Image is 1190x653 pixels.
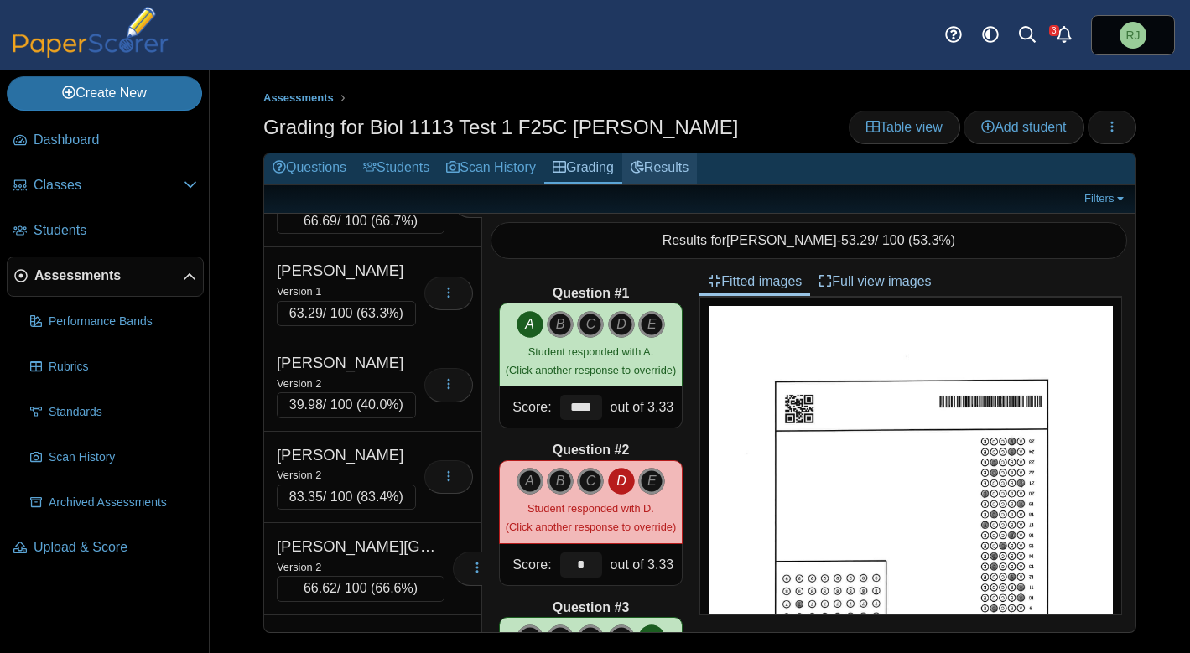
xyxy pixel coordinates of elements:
i: D [608,311,635,338]
div: [PERSON_NAME] [277,352,416,374]
div: [PERSON_NAME][GEOGRAPHIC_DATA] [277,536,444,557]
div: / 100 ( ) [277,301,416,326]
i: A [517,468,543,495]
a: Full view images [810,267,939,296]
span: 66.69 [304,214,337,228]
i: C [577,468,604,495]
small: (Click another response to override) [506,502,676,533]
a: Upload & Score [7,528,204,568]
span: Table view [866,120,943,134]
span: Add student [981,120,1066,134]
a: PaperScorer [7,46,174,60]
span: Upload & Score [34,538,197,557]
span: Classes [34,176,184,194]
a: Filters [1080,190,1131,207]
div: / 100 ( ) [277,209,444,234]
a: Scan History [438,153,544,184]
span: Assessments [263,91,334,104]
span: 66.62 [304,581,337,595]
small: Version 1 [277,285,321,298]
small: (Click another response to override) [506,345,676,376]
span: Students [34,221,197,240]
span: 66.7% [375,214,413,228]
div: Results for - / 100 ( ) [491,222,1127,259]
a: Create New [7,76,202,110]
i: C [577,311,604,338]
div: Score: [500,544,556,585]
a: Scan History [23,438,204,478]
div: / 100 ( ) [277,485,416,510]
a: Dashboard [7,121,204,161]
a: Assessments [259,88,338,109]
span: Richard Jones [1125,29,1140,41]
i: D [608,468,635,495]
a: Archived Assessments [23,483,204,523]
a: Performance Bands [23,302,204,342]
a: Add student [964,111,1083,144]
span: 66.6% [375,581,413,595]
h1: Grading for Biol 1113 Test 1 F25C [PERSON_NAME] [263,113,738,142]
i: E [638,311,665,338]
a: Assessments [7,257,204,297]
span: Archived Assessments [49,495,197,511]
span: Student responded with D. [527,502,654,515]
i: E [638,624,665,651]
span: Scan History [49,449,197,466]
img: PaperScorer [7,7,174,58]
a: Richard Jones [1091,15,1175,55]
div: out of 3.33 [606,544,683,585]
a: Fitted images [699,267,810,296]
a: Classes [7,166,204,206]
b: Question #1 [553,284,630,303]
span: 83.4% [361,490,398,504]
b: Question #2 [553,441,630,459]
span: Rubrics [49,359,197,376]
span: 53.3% [912,233,950,247]
i: B [547,624,574,651]
div: Score: [500,386,556,428]
i: E [638,468,665,495]
a: Students [7,211,204,251]
a: Students [355,153,438,184]
span: Dashboard [34,131,197,149]
a: Results [622,153,697,184]
i: A [517,624,543,651]
div: [PERSON_NAME] [277,260,416,282]
span: Performance Bands [49,314,197,330]
div: [PERSON_NAME] [277,444,416,466]
div: out of 3.33 [606,386,683,428]
i: A [517,311,543,338]
span: 53.29 [841,233,875,247]
i: B [547,311,574,338]
span: Standards [49,404,197,421]
span: 83.35 [289,490,323,504]
div: / 100 ( ) [277,576,444,601]
span: 40.0% [361,397,398,412]
div: / 100 ( ) [277,392,416,417]
a: Alerts [1046,17,1083,54]
small: Version 2 [277,469,321,481]
span: 63.3% [361,306,398,320]
b: Question #3 [553,599,630,617]
i: C [577,624,604,651]
span: 39.98 [289,397,323,412]
div: [PERSON_NAME], Cenlee [277,628,444,650]
a: Questions [264,153,355,184]
small: Version 2 [277,377,321,390]
i: D [608,624,635,651]
span: [PERSON_NAME] [726,233,837,247]
span: 63.29 [289,306,323,320]
a: Table view [849,111,960,144]
span: Assessments [34,267,183,285]
a: Standards [23,392,204,433]
a: Rubrics [23,347,204,387]
i: B [547,468,574,495]
small: Version 2 [277,561,321,573]
a: Grading [544,153,622,184]
span: Student responded with A. [528,345,653,358]
span: Richard Jones [1120,22,1146,49]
